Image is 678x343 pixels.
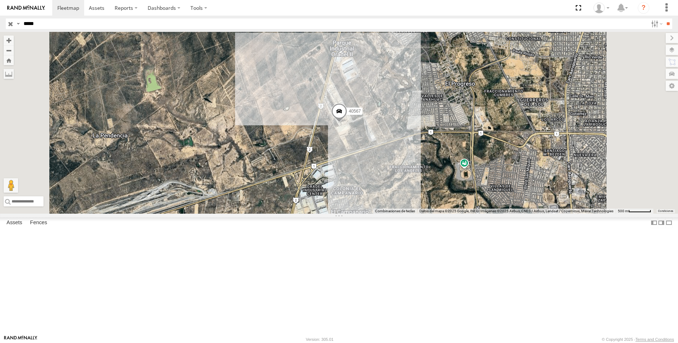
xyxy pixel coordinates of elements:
[375,209,415,214] button: Combinaciones de teclas
[306,337,333,342] div: Version: 305.01
[4,35,14,45] button: Zoom in
[648,18,664,29] label: Search Filter Options
[4,45,14,55] button: Zoom out
[4,55,14,65] button: Zoom Home
[602,337,674,342] div: © Copyright 2025 -
[4,336,37,343] a: Visit our Website
[650,217,658,228] label: Dock Summary Table to the Left
[349,109,361,114] span: 40567
[4,69,14,79] label: Measure
[618,209,628,213] span: 500 m
[636,337,674,342] a: Terms and Conditions
[4,178,18,193] button: Arrastra el hombrecito naranja al mapa para abrir Street View
[638,2,649,14] i: ?
[419,209,613,213] span: Datos del mapa ©2025 Google, INEGI Imágenes ©2025 Airbus, CNES / Airbus, Landsat / Copernicus, Ma...
[665,217,673,228] label: Hide Summary Table
[26,218,51,228] label: Fences
[658,217,665,228] label: Dock Summary Table to the Right
[15,18,21,29] label: Search Query
[666,81,678,91] label: Map Settings
[616,209,653,214] button: Escala del mapa: 500 m por 59 píxeles
[658,210,673,213] a: Condiciones
[3,218,26,228] label: Assets
[591,3,612,13] div: Juan Lopez
[7,5,45,11] img: rand-logo.svg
